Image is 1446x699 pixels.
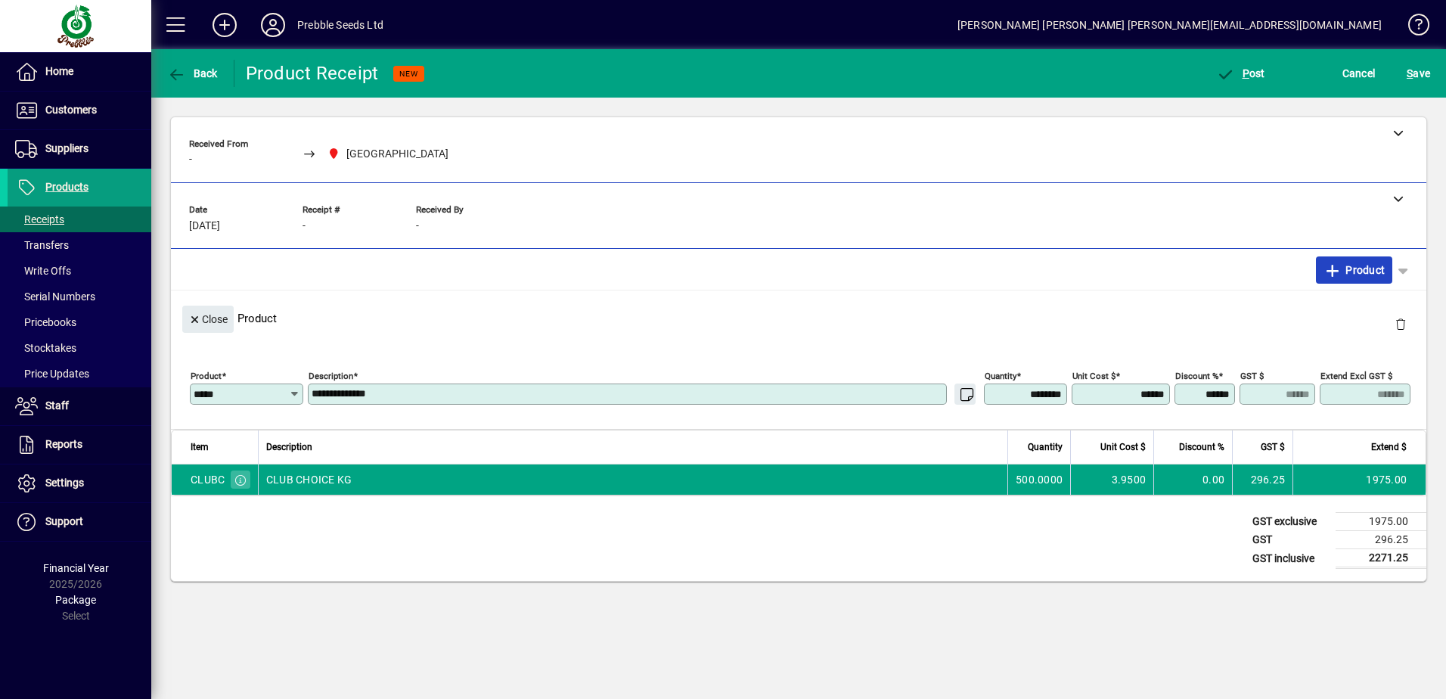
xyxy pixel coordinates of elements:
[191,371,222,381] mat-label: Product
[15,368,89,380] span: Price Updates
[246,61,379,85] div: Product Receipt
[1179,439,1224,455] span: Discount %
[8,464,151,502] a: Settings
[8,92,151,129] a: Customers
[43,562,109,574] span: Financial Year
[1407,67,1413,79] span: S
[191,472,225,487] div: CLUBC
[1028,439,1063,455] span: Quantity
[303,220,306,232] span: -
[8,309,151,335] a: Pricebooks
[45,104,97,116] span: Customers
[309,371,353,381] mat-label: Description
[15,265,71,277] span: Write Offs
[1175,371,1218,381] mat-label: Discount %
[45,399,69,412] span: Staff
[416,220,419,232] span: -
[1153,464,1232,495] td: 0.00
[249,11,297,39] button: Profile
[8,426,151,464] a: Reports
[171,290,1426,346] div: Product
[8,361,151,387] a: Price Updates
[1336,549,1426,568] td: 2271.25
[1072,371,1116,381] mat-label: Unit Cost $
[1316,256,1392,284] button: Product
[1382,306,1419,342] button: Delete
[8,258,151,284] a: Write Offs
[15,213,64,225] span: Receipts
[178,312,237,325] app-page-header-button: Close
[1382,317,1419,331] app-page-header-button: Delete
[45,515,83,527] span: Support
[45,477,84,489] span: Settings
[8,335,151,361] a: Stocktakes
[189,220,220,232] span: [DATE]
[346,146,448,162] span: [GEOGRAPHIC_DATA]
[8,232,151,258] a: Transfers
[1323,258,1385,282] span: Product
[8,53,151,91] a: Home
[8,503,151,541] a: Support
[45,438,82,450] span: Reports
[15,290,95,303] span: Serial Numbers
[324,144,455,163] span: PALMERSTON NORTH
[1245,531,1336,549] td: GST
[399,69,418,79] span: NEW
[8,284,151,309] a: Serial Numbers
[1212,60,1269,87] button: Post
[1112,472,1147,487] span: 3.9500
[1292,464,1426,495] td: 1975.00
[189,154,192,166] span: -
[8,207,151,232] a: Receipts
[191,439,209,455] span: Item
[1320,371,1392,381] mat-label: Extend excl GST $
[167,67,218,79] span: Back
[1240,371,1264,381] mat-label: GST $
[1100,439,1146,455] span: Unit Cost $
[8,130,151,168] a: Suppliers
[151,60,234,87] app-page-header-button: Back
[1397,3,1427,52] a: Knowledge Base
[45,142,88,154] span: Suppliers
[297,13,383,37] div: Prebble Seeds Ltd
[200,11,249,39] button: Add
[1403,60,1434,87] button: Save
[266,439,312,455] span: Description
[1007,464,1070,495] td: 500.0000
[45,181,88,193] span: Products
[1371,439,1407,455] span: Extend $
[1245,549,1336,568] td: GST inclusive
[1243,67,1249,79] span: P
[1216,67,1265,79] span: ost
[8,387,151,425] a: Staff
[1336,531,1426,549] td: 296.25
[1339,60,1379,87] button: Cancel
[1342,61,1376,85] span: Cancel
[182,306,234,333] button: Close
[55,594,96,606] span: Package
[188,307,228,332] span: Close
[1407,61,1430,85] span: ave
[1336,513,1426,531] td: 1975.00
[15,342,76,354] span: Stocktakes
[45,65,73,77] span: Home
[258,464,1007,495] td: CLUB CHOICE KG
[163,60,222,87] button: Back
[1232,464,1292,495] td: 296.25
[15,316,76,328] span: Pricebooks
[985,371,1016,381] mat-label: Quantity
[15,239,69,251] span: Transfers
[957,13,1382,37] div: [PERSON_NAME] [PERSON_NAME] [PERSON_NAME][EMAIL_ADDRESS][DOMAIN_NAME]
[1245,513,1336,531] td: GST exclusive
[1261,439,1285,455] span: GST $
